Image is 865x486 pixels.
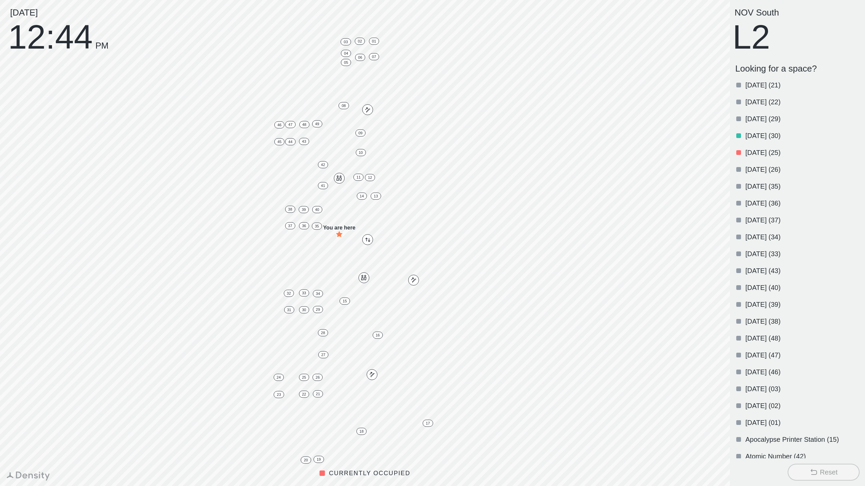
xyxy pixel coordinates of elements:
div: Reset [820,467,837,477]
p: [DATE] (29) [745,114,858,124]
p: [DATE] (46) [745,367,858,377]
p: [DATE] (47) [745,350,858,360]
p: [DATE] (35) [745,182,858,191]
p: [DATE] (36) [745,198,858,208]
p: [DATE] (30) [745,131,858,140]
p: [DATE] (33) [745,249,858,259]
p: [DATE] (03) [745,384,858,394]
p: Atomic Number (42) [745,452,858,461]
p: [DATE] (39) [745,300,858,309]
p: [DATE] (22) [745,97,858,107]
p: [DATE] (26) [745,165,858,174]
p: Looking for a space? [735,63,860,74]
p: [DATE] (21) [745,80,858,90]
p: [DATE] (25) [745,148,858,157]
p: [DATE] (01) [745,418,858,427]
p: [DATE] (37) [745,215,858,225]
p: [DATE] (43) [745,266,858,275]
p: [DATE] (38) [745,317,858,326]
p: [DATE] (02) [745,401,858,410]
p: Apocalypse Printer Station (15) [745,435,858,444]
p: [DATE] (40) [745,283,858,292]
p: [DATE] (48) [745,333,858,343]
p: [DATE] (34) [745,232,858,242]
button: Reset [788,464,860,481]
